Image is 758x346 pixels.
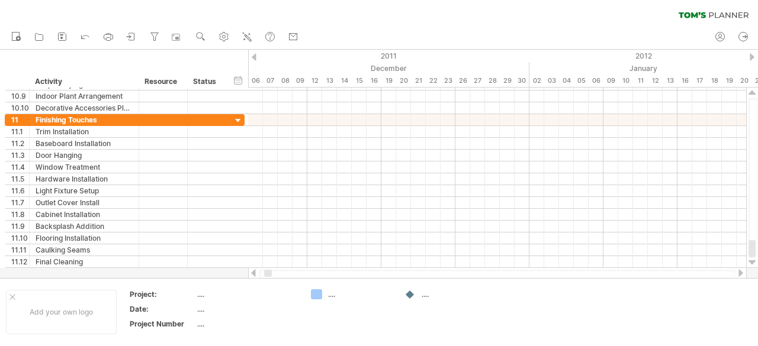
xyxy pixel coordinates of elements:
div: 11.10 [11,232,29,244]
div: Friday, 20 January 2012 [737,75,751,87]
div: Add your own logo [6,290,117,334]
div: Thursday, 8 December 2011 [278,75,293,87]
div: Friday, 30 December 2011 [515,75,529,87]
div: 11.3 [11,150,29,161]
div: Outlet Cover Install [36,197,133,208]
div: 10.10 [11,102,29,114]
div: Final Cleaning [36,256,133,267]
div: Decorative Accessories Placement [36,102,133,114]
div: Caulking Seams [36,244,133,256]
div: 11.12 [11,256,29,267]
div: Backsplash Addition [36,221,133,232]
div: Light Fixture Setup [36,185,133,196]
div: Monday, 9 January 2012 [603,75,618,87]
div: Friday, 23 December 2011 [441,75,455,87]
div: 11.11 [11,244,29,256]
div: Tuesday, 20 December 2011 [396,75,411,87]
div: Baseboard Installation [36,138,133,149]
div: Cabinet Installation [36,209,133,220]
div: .... [328,289,393,299]
div: Wednesday, 11 January 2012 [633,75,648,87]
div: 10.9 [11,90,29,102]
div: Project Number [130,319,195,329]
div: Window Treatment [36,161,133,173]
div: Tuesday, 13 December 2011 [322,75,337,87]
div: 11.1 [11,126,29,137]
div: Wednesday, 21 December 2011 [411,75,426,87]
div: Friday, 6 January 2012 [589,75,603,87]
div: Status [193,76,219,88]
div: .... [197,289,297,299]
div: Door Hanging [36,150,133,161]
div: .... [197,304,297,314]
div: Friday, 16 December 2011 [367,75,381,87]
div: Tuesday, 10 January 2012 [618,75,633,87]
div: Wednesday, 14 December 2011 [337,75,352,87]
div: Flooring Installation [36,232,133,244]
div: Tuesday, 3 January 2012 [544,75,559,87]
div: Hardware Installation [36,173,133,185]
div: Resource [144,76,181,88]
div: Project: [130,289,195,299]
div: .... [422,289,486,299]
div: 11.5 [11,173,29,185]
div: 11.2 [11,138,29,149]
div: Monday, 19 December 2011 [381,75,396,87]
div: Thursday, 22 December 2011 [426,75,441,87]
div: 11 [11,114,29,125]
div: Date: [130,304,195,314]
div: Monday, 2 January 2012 [529,75,544,87]
div: 11.7 [11,197,29,208]
div: Thursday, 15 December 2011 [352,75,367,87]
div: Trim Installation [36,126,133,137]
div: Wednesday, 18 January 2012 [707,75,722,87]
div: December 2011 [204,62,529,75]
div: 11.6 [11,185,29,196]
div: Friday, 13 January 2012 [663,75,677,87]
div: Activity [35,76,132,88]
div: Wednesday, 28 December 2011 [485,75,500,87]
div: 11.9 [11,221,29,232]
div: .... [197,319,297,329]
div: Tuesday, 6 December 2011 [248,75,263,87]
div: Tuesday, 17 January 2012 [692,75,707,87]
div: Finishing Touches [36,114,133,125]
div: Wednesday, 4 January 2012 [559,75,574,87]
div: Thursday, 29 December 2011 [500,75,515,87]
div: Monday, 26 December 2011 [455,75,470,87]
div: Thursday, 12 January 2012 [648,75,663,87]
div: Wednesday, 7 December 2011 [263,75,278,87]
div: Thursday, 5 January 2012 [574,75,589,87]
div: Friday, 9 December 2011 [293,75,307,87]
div: Monday, 16 January 2012 [677,75,692,87]
div: 11.4 [11,161,29,173]
div: 11.8 [11,209,29,220]
div: Thursday, 19 January 2012 [722,75,737,87]
div: Tuesday, 27 December 2011 [470,75,485,87]
div: Monday, 12 December 2011 [307,75,322,87]
div: Indoor Plant Arrangement [36,90,133,102]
